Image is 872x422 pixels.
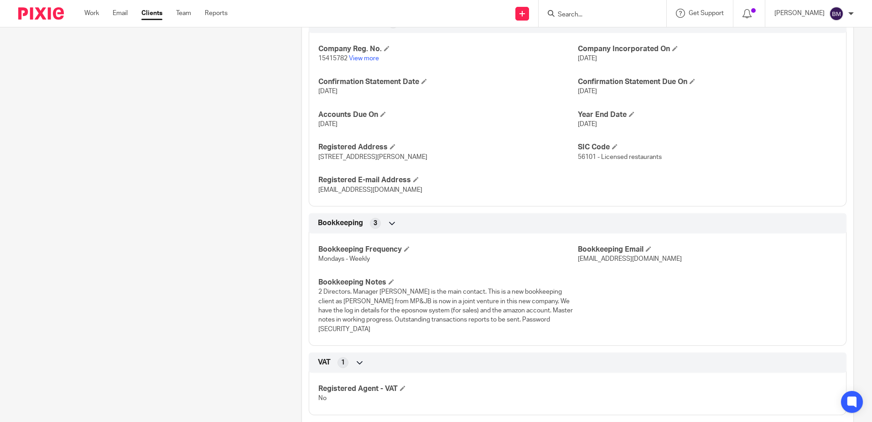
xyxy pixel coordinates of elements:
[578,110,837,120] h4: Year End Date
[578,245,837,254] h4: Bookkeeping Email
[318,142,577,152] h4: Registered Address
[578,55,597,62] span: [DATE]
[318,384,577,394] h4: Registered Agent - VAT
[318,187,422,193] span: [EMAIL_ADDRESS][DOMAIN_NAME]
[318,358,331,367] span: VAT
[578,77,837,87] h4: Confirmation Statement Due On
[176,9,191,18] a: Team
[318,77,577,87] h4: Confirmation Statement Date
[205,9,228,18] a: Reports
[557,11,639,19] input: Search
[578,256,682,262] span: [EMAIL_ADDRESS][DOMAIN_NAME]
[578,88,597,95] span: [DATE]
[318,218,363,228] span: Bookkeeping
[318,175,577,185] h4: Registered E-mail Address
[318,289,573,332] span: 2 Directors. Manager [PERSON_NAME] is the main contact. This is a new bookkeeping client as [PERS...
[318,55,348,62] span: 15415782
[318,110,577,120] h4: Accounts Due On
[318,278,577,287] h4: Bookkeeping Notes
[341,358,345,367] span: 1
[374,219,377,228] span: 3
[18,7,64,20] img: Pixie
[578,44,837,54] h4: Company Incorporated On
[141,9,162,18] a: Clients
[578,142,837,152] h4: SIC Code
[318,121,337,127] span: [DATE]
[578,154,662,160] span: 56101 - Licensed restaurants
[829,6,844,21] img: svg%3E
[318,256,370,262] span: Mondays - Weekly
[318,88,337,95] span: [DATE]
[318,395,327,401] span: No
[318,154,427,160] span: [STREET_ADDRESS][PERSON_NAME]
[113,9,128,18] a: Email
[689,10,724,16] span: Get Support
[84,9,99,18] a: Work
[318,44,577,54] h4: Company Reg. No.
[774,9,825,18] p: [PERSON_NAME]
[349,55,379,62] a: View more
[578,121,597,127] span: [DATE]
[318,245,577,254] h4: Bookkeeping Frequency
